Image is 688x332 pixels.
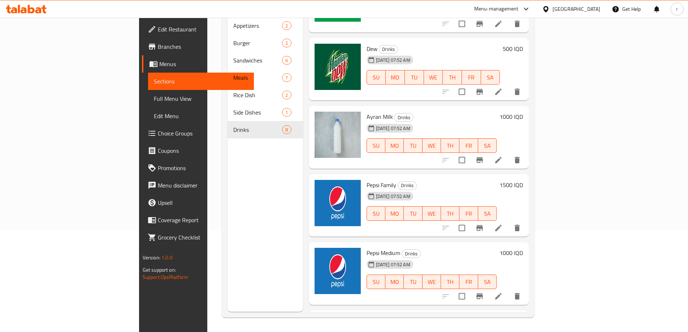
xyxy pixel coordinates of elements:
img: Pepsi Family [315,180,361,226]
button: SA [478,138,497,153]
span: Version: [143,253,160,262]
button: SU [367,138,385,153]
button: Branch-specific-item [471,288,488,305]
div: items [282,108,291,117]
span: Coupons [158,146,248,155]
span: TU [407,208,419,219]
span: Choice Groups [158,129,248,138]
span: 2 [282,92,291,99]
button: Branch-specific-item [471,83,488,100]
nav: Menu sections [228,14,303,141]
span: WE [425,277,438,287]
h6: 1000 IQD [499,112,523,122]
a: Coverage Report [142,211,254,229]
a: Menus [142,55,254,73]
button: delete [509,288,526,305]
span: [DATE] 07:52 AM [373,125,413,132]
span: 8 [282,126,291,133]
button: WE [424,70,443,85]
button: SU [367,206,385,221]
button: WE [423,275,441,289]
div: Rice Dish2 [228,86,303,104]
span: Grocery Checklist [158,233,248,242]
span: [DATE] 07:52 AM [373,261,413,268]
img: Dew [315,44,361,90]
span: 2 [282,40,291,47]
button: TU [405,70,424,85]
span: Pepsi Family [367,180,396,190]
span: 2 [282,22,291,29]
span: Pepsi Medium [367,247,400,258]
div: Meals7 [228,69,303,86]
span: Dew [367,43,377,54]
a: Choice Groups [142,125,254,142]
div: Drinks8 [228,121,303,138]
button: SA [481,70,500,85]
span: Menu disclaimer [158,181,248,190]
span: Drinks [395,113,413,122]
div: items [282,73,291,82]
button: MO [385,206,404,221]
span: Side Dishes [233,108,282,117]
span: Full Menu View [154,94,248,103]
button: SA [478,275,497,289]
span: [DATE] 07:52 AM [373,193,413,200]
span: SU [370,141,382,151]
a: Edit menu item [494,292,503,301]
span: TH [446,72,459,83]
button: TU [404,138,422,153]
span: TH [444,141,456,151]
span: SA [481,277,494,287]
div: Burger2 [228,34,303,52]
button: TH [441,206,459,221]
span: Drinks [379,45,398,53]
button: TH [441,138,459,153]
button: FR [462,70,481,85]
button: TU [404,275,422,289]
span: Coverage Report [158,216,248,224]
span: MO [388,208,401,219]
a: Promotions [142,159,254,177]
h6: 1000 IQD [499,248,523,258]
span: MO [389,72,402,83]
h6: 500 IQD [503,44,523,54]
span: FR [462,277,475,287]
a: Upsell [142,194,254,211]
span: FR [465,72,478,83]
span: Menus [159,60,248,68]
span: 6 [282,57,291,64]
button: WE [423,138,441,153]
span: Select to update [454,289,470,304]
span: Ayran Milk [367,111,393,122]
button: Branch-specific-item [471,219,488,237]
span: 7 [282,74,291,81]
span: MO [388,277,401,287]
span: FR [462,208,475,219]
div: Drinks [379,45,398,54]
img: Ayran Milk [315,112,361,158]
span: WE [427,72,440,83]
button: delete [509,151,526,169]
button: MO [386,70,405,85]
span: Drinks [398,181,416,190]
span: SU [370,208,382,219]
span: Sections [154,77,248,86]
span: Branches [158,42,248,51]
a: Menu disclaimer [142,177,254,194]
span: FR [462,141,475,151]
button: Branch-specific-item [471,151,488,169]
span: 1.0.0 [161,253,173,262]
span: r [676,5,678,13]
span: SU [370,277,382,287]
span: TU [407,277,419,287]
span: TU [408,72,421,83]
button: MO [385,138,404,153]
a: Edit menu item [494,224,503,232]
span: SA [481,208,494,219]
div: items [282,56,291,65]
span: Appetizers [233,21,282,30]
div: Menu-management [474,5,519,13]
div: [GEOGRAPHIC_DATA] [553,5,600,13]
h6: 1500 IQD [499,180,523,190]
a: Edit Restaurant [142,21,254,38]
